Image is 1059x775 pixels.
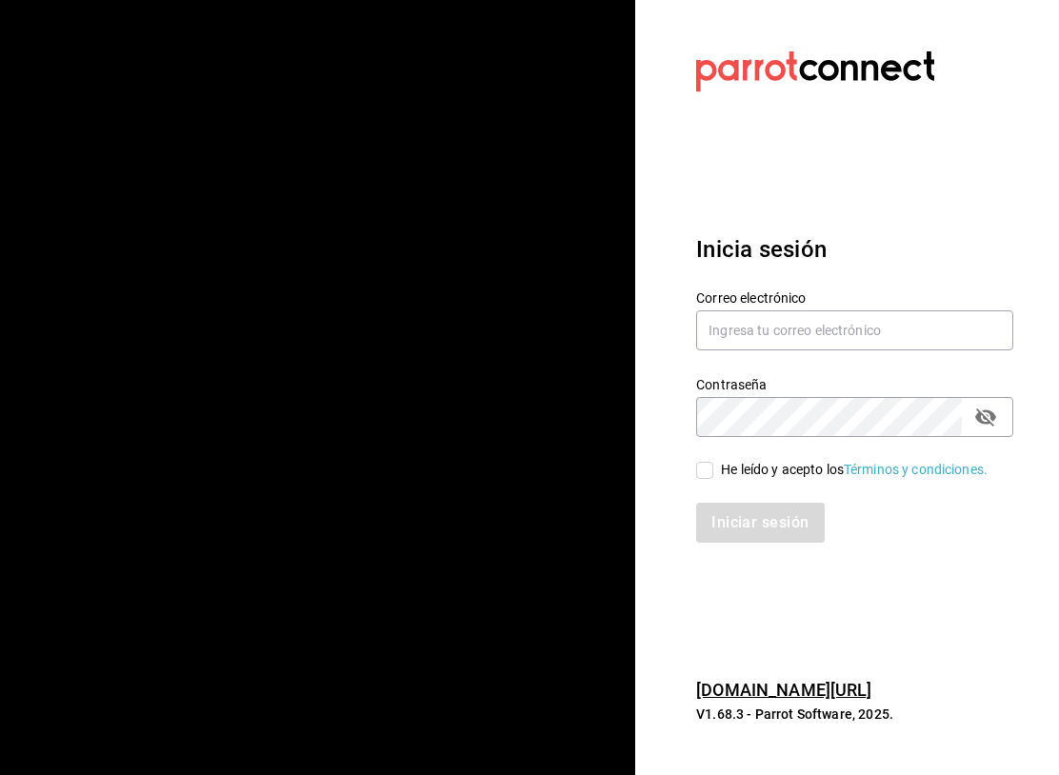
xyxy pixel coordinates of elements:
p: V1.68.3 - Parrot Software, 2025. [696,705,1013,724]
div: He leído y acepto los [721,460,988,480]
label: Contraseña [696,377,1013,390]
button: passwordField [969,401,1002,433]
a: Términos y condiciones. [844,462,988,477]
h3: Inicia sesión [696,232,1013,267]
a: [DOMAIN_NAME][URL] [696,680,871,700]
input: Ingresa tu correo electrónico [696,310,1013,350]
label: Correo electrónico [696,290,1013,304]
